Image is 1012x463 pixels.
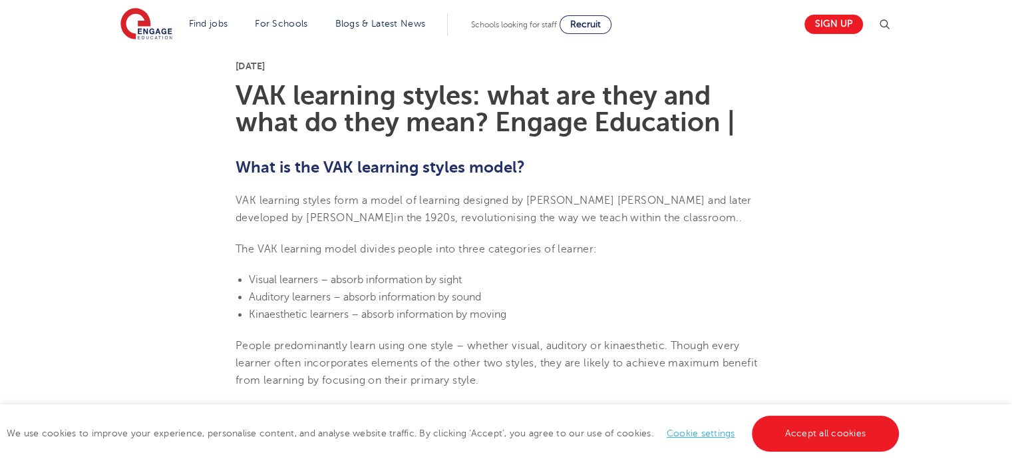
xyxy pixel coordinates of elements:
[570,19,601,29] span: Recruit
[249,291,481,303] span: Auditory learners – absorb information by sound
[7,428,902,438] span: We use cookies to improve your experience, personalise content, and analyse website traffic. By c...
[236,158,525,177] b: What is the VAK learning styles model?
[236,340,757,387] span: People predominantly learn using one style – whether visual, auditory or kinaesthetic. Though eve...
[120,8,172,41] img: Engage Education
[752,416,900,452] a: Accept all cookies
[255,19,307,29] a: For Schools
[667,428,735,438] a: Cookie settings
[335,19,426,29] a: Blogs & Latest News
[249,308,506,320] span: Kinaesthetic learners – absorb information by moving
[560,15,611,34] a: Recruit
[471,20,557,29] span: Schools looking for staff
[804,15,863,34] a: Sign up
[236,195,752,224] span: VAK learning styles form a model of learning designed by [PERSON_NAME] [PERSON_NAME] and later de...
[394,212,739,224] span: in the 1920s, revolutionising the way we teach within the classroom.
[189,19,228,29] a: Find jobs
[236,243,597,255] span: The VAK learning model divides people into three categories of learner:
[249,274,462,286] span: Visual learners – absorb information by sight
[236,61,776,71] p: [DATE]
[236,83,776,136] h1: VAK learning styles: what are they and what do they mean? Engage Education |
